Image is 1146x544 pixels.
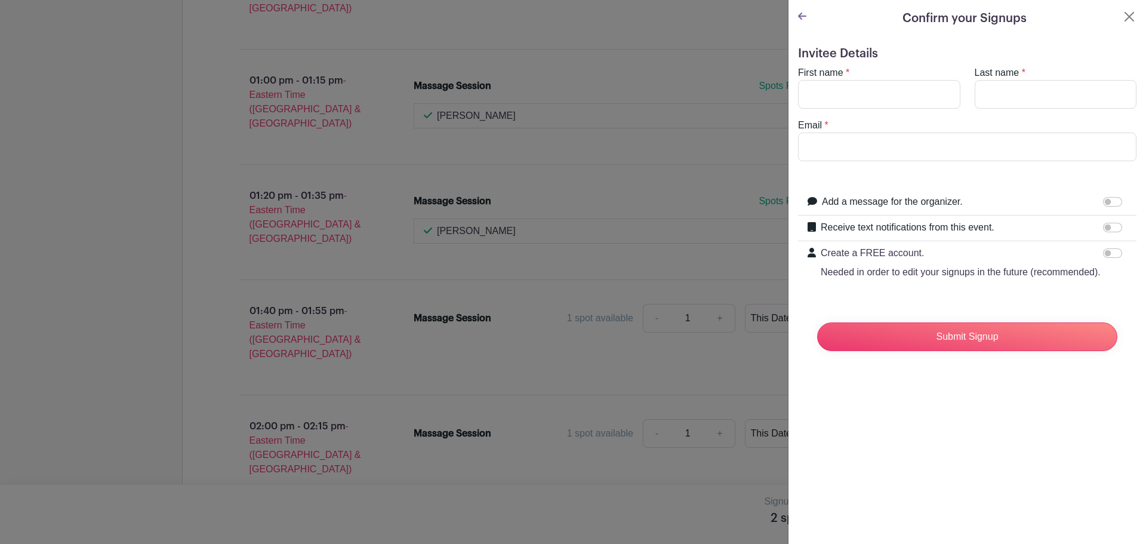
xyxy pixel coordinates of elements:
p: Needed in order to edit your signups in the future (recommended). [821,265,1101,279]
input: Submit Signup [817,322,1117,351]
button: Close [1122,10,1136,24]
label: Add a message for the organizer. [822,195,963,209]
label: First name [798,66,843,80]
label: Receive text notifications from this event. [821,220,994,235]
label: Email [798,118,822,133]
h5: Invitee Details [798,47,1136,61]
p: Create a FREE account. [821,246,1101,260]
label: Last name [975,66,1019,80]
h5: Confirm your Signups [902,10,1027,27]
